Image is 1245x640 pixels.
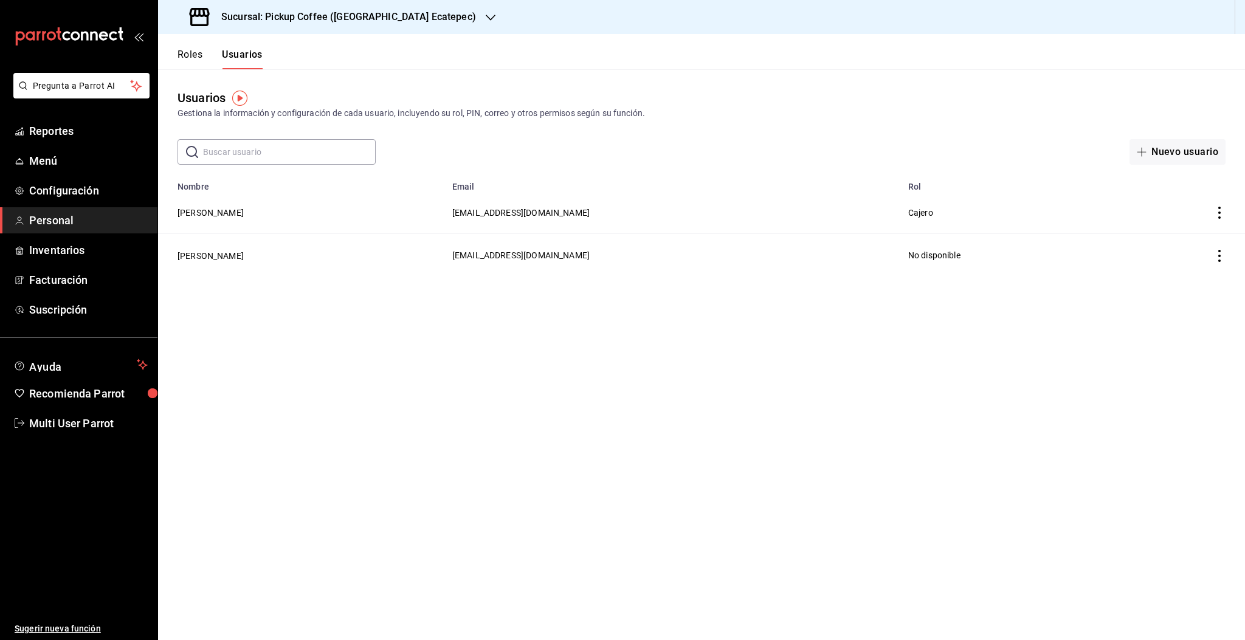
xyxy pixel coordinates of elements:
[158,174,1245,277] table: employeesTable
[452,250,590,260] span: [EMAIL_ADDRESS][DOMAIN_NAME]
[158,174,445,191] th: Nombre
[1213,207,1226,219] button: actions
[29,272,148,288] span: Facturación
[178,49,202,69] button: Roles
[29,182,148,199] span: Configuración
[222,49,263,69] button: Usuarios
[1129,139,1226,165] button: Nuevo usuario
[178,89,226,107] div: Usuarios
[134,32,143,41] button: open_drawer_menu
[178,107,1226,120] div: Gestiona la información y configuración de cada usuario, incluyendo su rol, PIN, correo y otros p...
[452,208,590,218] span: [EMAIL_ADDRESS][DOMAIN_NAME]
[13,73,150,98] button: Pregunta a Parrot AI
[178,49,263,69] div: navigation tabs
[901,234,1113,277] td: No disponible
[33,80,131,92] span: Pregunta a Parrot AI
[29,415,148,432] span: Multi User Parrot
[908,208,933,218] span: Cajero
[9,88,150,101] a: Pregunta a Parrot AI
[232,91,247,106] img: Tooltip marker
[29,357,132,372] span: Ayuda
[29,123,148,139] span: Reportes
[29,212,148,229] span: Personal
[29,301,148,318] span: Suscripción
[212,10,476,24] h3: Sucursal: Pickup Coffee ([GEOGRAPHIC_DATA] Ecatepec)
[29,385,148,402] span: Recomienda Parrot
[15,622,148,635] span: Sugerir nueva función
[901,174,1113,191] th: Rol
[203,140,376,164] input: Buscar usuario
[178,250,244,262] button: [PERSON_NAME]
[445,174,901,191] th: Email
[178,207,244,219] button: [PERSON_NAME]
[1213,250,1226,262] button: actions
[29,153,148,169] span: Menú
[29,242,148,258] span: Inventarios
